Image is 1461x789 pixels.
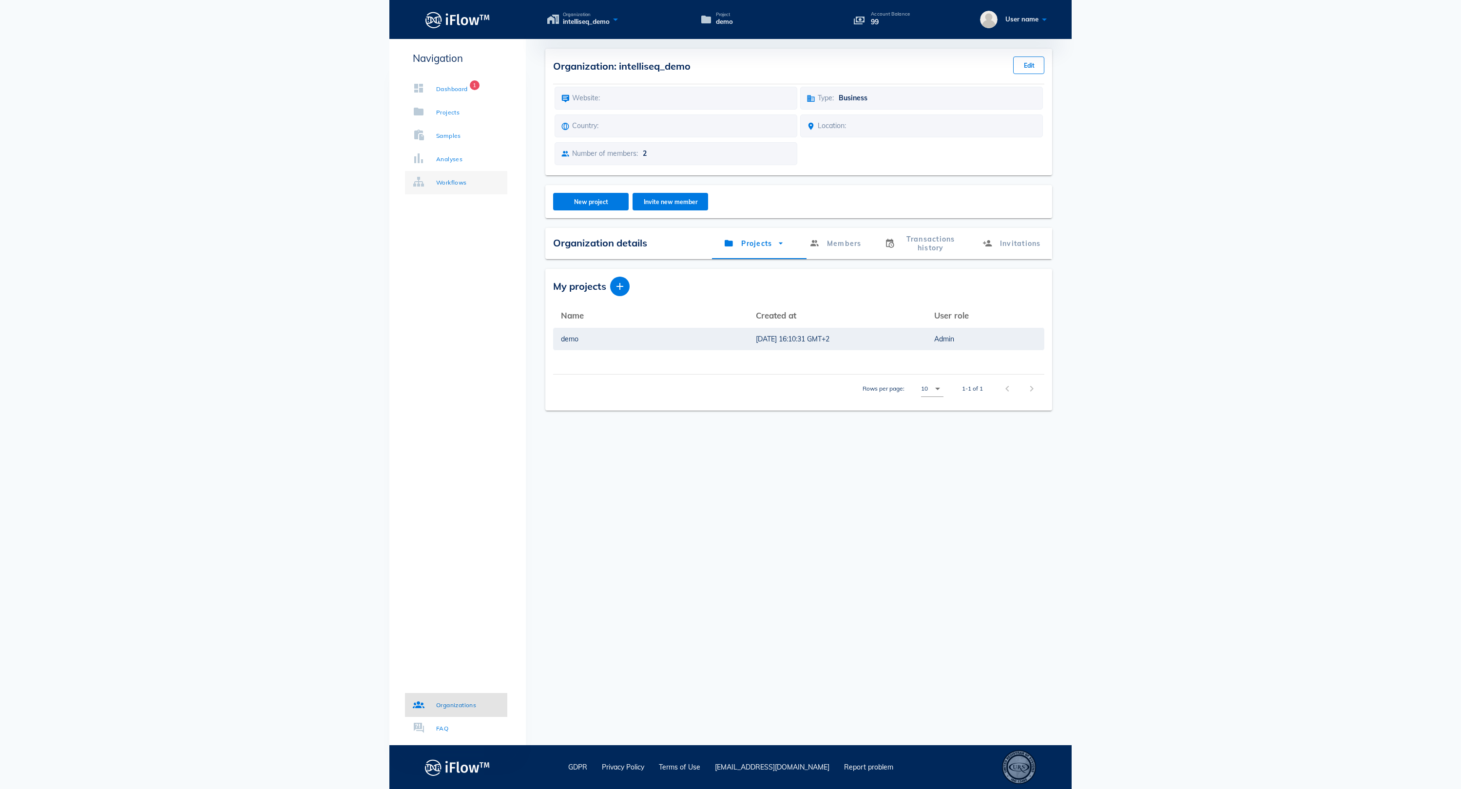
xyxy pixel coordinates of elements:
div: Analyses [436,154,462,164]
span: New project [561,198,621,206]
span: intelliseq_demo [563,17,610,27]
span: Location: [818,121,846,130]
th: Created at: Not sorted. Activate to sort ascending. [748,304,926,327]
span: Invite new member [640,198,700,206]
a: Report problem [844,763,893,771]
div: Workflows [436,178,467,188]
span: 2 [643,149,647,158]
span: User role [934,310,969,320]
div: ISO 13485 – Quality Management System [1002,750,1036,784]
a: Transactions history [873,228,970,259]
a: Projects [712,228,798,259]
span: User name [1005,15,1038,23]
p: 99 [871,17,910,27]
span: My projects [553,279,606,294]
span: Name [561,310,584,320]
a: Admin [934,328,1037,350]
p: Account Balance [871,12,910,17]
a: Members [797,228,873,259]
span: demo [716,17,733,27]
a: demo [561,328,740,350]
span: Number of members: [572,149,638,158]
span: Organization details [553,237,647,249]
div: FAQ [436,724,448,733]
a: Privacy Policy [602,763,644,771]
span: Badge [470,80,480,90]
span: Project [716,12,733,17]
div: Dashboard [436,84,468,94]
button: New project [553,193,629,210]
img: User name [980,11,998,28]
div: 10Rows per page: [921,381,943,396]
div: 10 [921,384,928,393]
i: arrow_drop_down [932,383,943,394]
span: Country: [572,121,598,130]
span: Type: [818,94,834,102]
span: Business [839,94,867,102]
th: Name: Not sorted. Activate to sort ascending. [553,304,748,327]
a: Logo [389,9,526,31]
img: logo [425,756,490,778]
p: Navigation [405,51,507,66]
div: Samples [436,131,461,141]
div: Projects [436,108,460,117]
a: [EMAIL_ADDRESS][DOMAIN_NAME] [715,763,829,771]
div: Rows per page: [863,375,943,403]
button: Edit [1013,56,1044,74]
a: GDPR [568,763,587,771]
span: Organization [563,12,610,17]
button: Invite new member [633,193,708,210]
span: Edit [1021,62,1036,69]
th: User role: Not sorted. Activate to sort ascending. [926,304,1044,327]
a: Terms of Use [659,763,700,771]
a: [DATE] 16:10:31 GMT+2 [756,328,919,350]
span: Website: [572,94,600,102]
span: Organization: intelliseq_demo [553,60,691,72]
span: Created at [756,310,796,320]
div: Organizations [436,700,476,710]
div: 1-1 of 1 [962,384,983,393]
a: Invitations [970,228,1052,259]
